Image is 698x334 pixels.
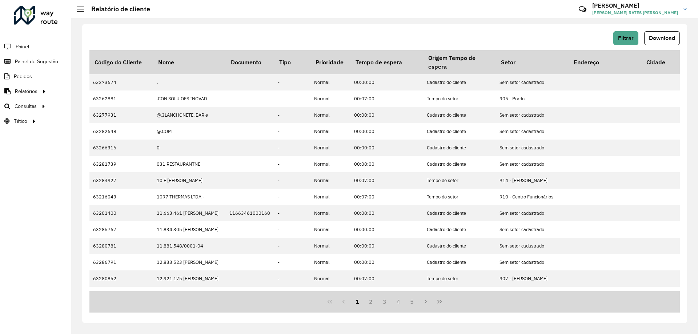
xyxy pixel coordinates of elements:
[89,90,153,107] td: 63262881
[496,254,569,270] td: Sem setor cadastrado
[423,74,496,90] td: Cadastro do cliente
[274,90,310,107] td: -
[350,107,423,123] td: 00:00:00
[153,221,226,238] td: 11.834.305 [PERSON_NAME]
[310,50,350,74] th: Prioridade
[274,74,310,90] td: -
[350,156,423,172] td: 00:00:00
[423,107,496,123] td: Cadastro do cliente
[350,172,423,189] td: 00:07:00
[644,31,680,45] button: Download
[350,238,423,254] td: 00:00:00
[569,50,641,74] th: Endereço
[392,295,405,309] button: 4
[153,107,226,123] td: @.3LANCHONETE. BAR e
[274,172,310,189] td: -
[310,123,350,140] td: Normal
[496,287,569,303] td: Sem setor cadastrado
[89,123,153,140] td: 63282648
[310,287,350,303] td: Normal
[350,50,423,74] th: Tempo de espera
[153,189,226,205] td: 1097 THERMAS LTDA -
[649,35,675,41] span: Download
[423,254,496,270] td: Cadastro do cliente
[89,270,153,287] td: 63280852
[592,9,678,16] span: [PERSON_NAME] RATES [PERSON_NAME]
[310,238,350,254] td: Normal
[153,238,226,254] td: 11.881.548/0001-04
[350,74,423,90] td: 00:00:00
[153,287,226,303] td: 12726359612
[89,287,153,303] td: 63291934
[350,270,423,287] td: 00:07:00
[274,254,310,270] td: -
[310,107,350,123] td: Normal
[274,123,310,140] td: -
[310,254,350,270] td: Normal
[592,2,678,9] h3: [PERSON_NAME]
[274,107,310,123] td: -
[153,140,226,156] td: 0
[226,50,274,74] th: Documento
[350,254,423,270] td: 00:00:00
[378,295,392,309] button: 3
[496,90,569,107] td: 905 - Prado
[153,156,226,172] td: 031 RESTAURANTNE
[496,140,569,156] td: Sem setor cadastrado
[89,238,153,254] td: 63280781
[153,254,226,270] td: 12.833.523 [PERSON_NAME]
[153,90,226,107] td: .CON SOLU OES INOVAD
[14,117,27,125] span: Tático
[364,295,378,309] button: 2
[496,189,569,205] td: 910 - Centro Funcionários
[274,287,310,303] td: -
[274,270,310,287] td: -
[89,107,153,123] td: 63277931
[350,205,423,221] td: 00:00:00
[496,270,569,287] td: 907 - [PERSON_NAME]
[274,221,310,238] td: -
[153,172,226,189] td: 10 E [PERSON_NAME]
[350,287,423,303] td: 00:00:00
[310,270,350,287] td: Normal
[423,189,496,205] td: Tempo do setor
[226,205,274,221] td: 11663461000160
[350,189,423,205] td: 00:07:00
[496,221,569,238] td: Sem setor cadastrado
[350,140,423,156] td: 00:00:00
[89,205,153,221] td: 63201400
[15,58,58,65] span: Painel de Sugestão
[496,156,569,172] td: Sem setor cadastrado
[153,123,226,140] td: @.COM
[423,50,496,74] th: Origem Tempo de espera
[274,140,310,156] td: -
[423,221,496,238] td: Cadastro do cliente
[310,140,350,156] td: Normal
[89,189,153,205] td: 63216043
[423,270,496,287] td: Tempo do setor
[496,238,569,254] td: Sem setor cadastrado
[274,205,310,221] td: -
[84,5,150,13] h2: Relatório de cliente
[153,205,226,221] td: 11.663.461 [PERSON_NAME]
[496,123,569,140] td: Sem setor cadastrado
[89,221,153,238] td: 63285767
[89,140,153,156] td: 63266316
[423,90,496,107] td: Tempo do setor
[15,88,37,95] span: Relatórios
[89,74,153,90] td: 63273674
[310,172,350,189] td: Normal
[419,295,433,309] button: Next Page
[496,74,569,90] td: Sem setor cadastrado
[310,156,350,172] td: Normal
[496,205,569,221] td: Sem setor cadastrado
[575,1,590,17] a: Contato Rápido
[153,270,226,287] td: 12.921.175 [PERSON_NAME]
[274,50,310,74] th: Tipo
[423,287,496,303] td: Cadastro do cliente
[405,295,419,309] button: 5
[423,123,496,140] td: Cadastro do cliente
[433,295,446,309] button: Last Page
[310,74,350,90] td: Normal
[350,90,423,107] td: 00:07:00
